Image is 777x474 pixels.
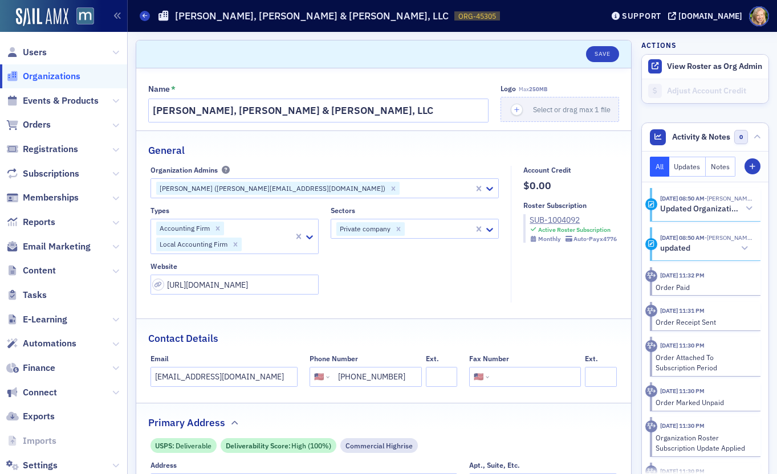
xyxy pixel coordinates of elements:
div: Fax Number [469,354,509,363]
div: Roster Subscription [523,201,587,210]
a: E-Learning [6,313,67,326]
a: Finance [6,362,55,374]
time: 8/1/2025 11:31 PM [660,307,705,314]
div: [PERSON_NAME] ([PERSON_NAME][EMAIL_ADDRESS][DOMAIN_NAME]) [156,182,387,195]
span: Deliverability Score : [226,440,292,451]
div: Organization Roster Subscription Update Applied [656,432,753,453]
div: Order Receipt Sent [656,317,753,327]
time: 8/1/2025 11:30 PM [660,387,705,395]
span: Users [23,46,47,59]
span: Reports [23,216,55,228]
div: Address [150,461,177,469]
a: Settings [6,459,58,472]
time: 8/1/2025 11:30 PM [660,422,705,430]
button: [DOMAIN_NAME] [668,12,746,20]
div: Deliverability Score: High (100%) [221,438,336,452]
a: Content [6,264,56,277]
div: Adjust Account Credit [667,86,763,96]
span: Finance [23,362,55,374]
a: Memberships [6,191,79,204]
button: Select or drag max 1 file [501,97,619,122]
button: View Roster as Org Admin [667,62,762,72]
h2: Primary Address [148,415,225,430]
div: Phone Number [310,354,358,363]
a: Users [6,46,47,59]
div: Logo [501,84,516,93]
div: Private company [336,222,392,236]
time: 8/5/2025 08:50 AM [660,234,705,242]
div: Ext. [585,354,598,363]
a: Registrations [6,143,78,156]
div: Apt., Suite, Etc. [469,461,520,469]
a: SUB-1004092 [530,214,617,226]
button: Updates [669,157,706,177]
img: SailAMX [76,7,94,25]
h4: Actions [641,40,677,50]
a: Events & Products [6,95,99,107]
div: Activity [645,198,657,210]
div: Remove Nicole Szarko (nicoles@flscpas.com) [387,182,400,195]
button: Notes [706,157,735,177]
div: Monthly [538,235,561,243]
a: Tasks [6,289,47,301]
div: 🇺🇸 [314,371,324,383]
div: Email [150,354,169,363]
a: Automations [6,337,76,350]
div: Activity [645,385,657,397]
div: Order Marked Unpaid [656,397,753,407]
span: Profile [749,6,769,26]
a: Subscriptions [6,167,79,180]
span: ORG-45305 [458,11,496,21]
div: Local Accounting Firm [156,238,229,251]
div: Activity [645,340,657,352]
div: Auto-Pay x4776 [573,235,617,243]
span: Registrations [23,143,78,156]
a: Orders [6,118,51,131]
div: Remove Accounting Firm [211,222,224,235]
span: Exports [23,410,55,423]
div: Activity [645,420,657,432]
div: Commercial Highrise [340,438,418,452]
a: SailAMX [16,8,68,26]
span: Organizations [23,70,80,83]
div: Website [150,262,177,271]
div: Activity [645,270,657,282]
time: 8/1/2025 11:32 PM [660,271,705,279]
a: Imports [6,435,56,447]
h2: General [148,143,185,158]
h5: updated [660,243,690,254]
button: Save [586,46,619,62]
div: Update [645,238,657,250]
time: 8/5/2025 08:50 AM [660,194,705,202]
span: Content [23,264,56,277]
div: Organization Admins [150,166,218,174]
span: Select or drag max 1 file [533,105,611,114]
button: Updated Organization: [PERSON_NAME], [PERSON_NAME] & [PERSON_NAME], LLC ([GEOGRAPHIC_DATA], [GEOG... [660,203,752,215]
span: Events & Products [23,95,99,107]
span: Settings [23,459,58,472]
a: Reports [6,216,55,228]
div: Account Credit [523,166,571,174]
span: Email Marketing [23,240,91,253]
h2: Contact Details [148,331,218,346]
div: Remove Private company [392,222,405,236]
h1: [PERSON_NAME], [PERSON_NAME] & [PERSON_NAME], LLC [175,9,449,23]
div: Ext. [426,354,439,363]
span: Connect [23,386,57,399]
div: Active Roster Subscription [538,226,611,234]
span: Tasks [23,289,47,301]
a: Organizations [6,70,80,83]
span: Imports [23,435,56,447]
div: Support [622,11,661,21]
span: Max [519,85,547,93]
span: Memberships [23,191,79,204]
div: Order Paid [656,282,753,292]
div: Order Attached To Subscription Period [656,352,753,373]
span: 250MB [529,85,547,93]
a: Email Marketing [6,240,91,253]
div: 🇺🇸 [474,371,483,383]
a: Connect [6,386,57,399]
time: 8/1/2025 11:30 PM [660,341,705,349]
span: $0.00 [523,178,617,193]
